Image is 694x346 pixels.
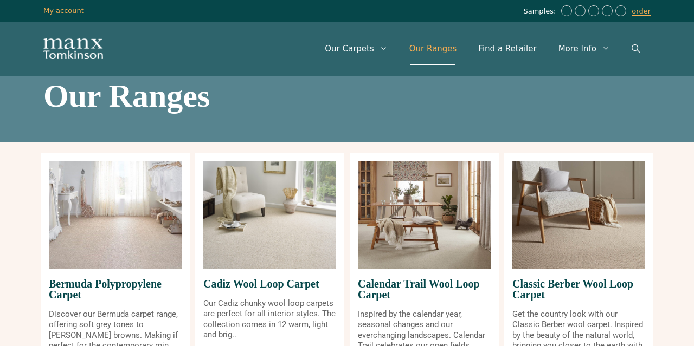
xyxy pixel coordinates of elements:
span: Calendar Trail Wool Loop Carpet [358,269,491,309]
a: order [632,7,651,16]
p: Our Cadiz chunky wool loop carpets are perfect for all interior styles. The collection comes in 1... [203,298,336,341]
nav: Primary [314,32,651,65]
span: Samples: [523,7,558,16]
a: More Info [548,32,621,65]
a: Open Search Bar [621,32,651,65]
a: Find a Retailer [467,32,547,65]
span: Classic Berber Wool Loop Carpet [512,269,645,309]
a: My account [43,6,84,15]
img: Bermuda Polypropylene Carpet [49,161,182,269]
a: Our Ranges [399,32,468,65]
span: Bermuda Polypropylene Carpet [49,269,182,309]
img: Manx Tomkinson [43,38,103,59]
img: Calendar Trail Wool Loop Carpet [358,161,491,269]
img: Cadiz Wool Loop Carpet [203,161,336,269]
a: Our Carpets [314,32,399,65]
span: Cadiz Wool Loop Carpet [203,269,336,298]
h1: Our Ranges [43,80,651,112]
img: Classic Berber Wool Loop Carpet [512,161,645,269]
